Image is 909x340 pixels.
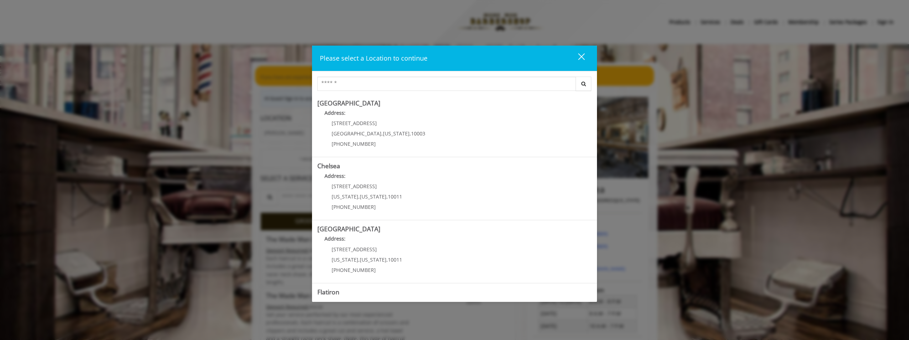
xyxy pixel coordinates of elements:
[381,130,383,137] span: ,
[358,193,360,200] span: ,
[388,193,402,200] span: 10011
[360,256,386,263] span: [US_STATE]
[317,225,380,233] b: [GEOGRAPHIC_DATA]
[410,130,411,137] span: ,
[317,77,576,91] input: Search Center
[386,193,388,200] span: ,
[570,53,584,63] div: close dialog
[411,130,425,137] span: 10003
[332,140,376,147] span: [PHONE_NUMBER]
[324,235,346,242] b: Address:
[360,193,386,200] span: [US_STATE]
[324,172,346,179] b: Address:
[332,246,377,253] span: [STREET_ADDRESS]
[332,193,358,200] span: [US_STATE]
[317,288,339,296] b: Flatiron
[332,267,376,273] span: [PHONE_NUMBER]
[324,298,346,305] b: Address:
[317,77,592,94] div: Center Select
[332,120,377,127] span: [STREET_ADDRESS]
[565,51,589,66] button: close dialog
[358,256,360,263] span: ,
[317,99,380,107] b: [GEOGRAPHIC_DATA]
[332,130,381,137] span: [GEOGRAPHIC_DATA]
[386,256,388,263] span: ,
[324,109,346,116] b: Address:
[580,81,588,86] i: Search button
[332,204,376,210] span: [PHONE_NUMBER]
[320,54,427,62] span: Please select a Location to continue
[317,161,340,170] b: Chelsea
[388,256,402,263] span: 10011
[332,256,358,263] span: [US_STATE]
[383,130,410,137] span: [US_STATE]
[332,183,377,190] span: [STREET_ADDRESS]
